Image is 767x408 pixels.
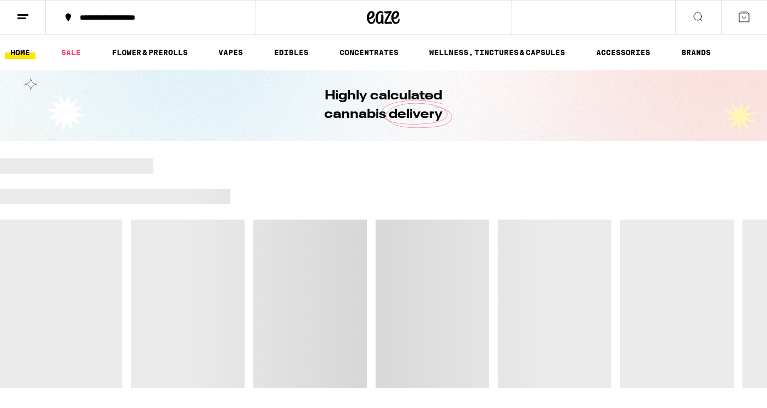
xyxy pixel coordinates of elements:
[294,87,474,124] h1: Highly calculated cannabis delivery
[106,46,193,59] a: FLOWER & PREROLLS
[213,46,248,59] a: VAPES
[676,46,716,59] button: BRANDS
[697,375,756,403] iframe: Opens a widget where you can find more information
[424,46,570,59] a: WELLNESS, TINCTURES & CAPSULES
[56,46,86,59] a: SALE
[269,46,314,59] a: EDIBLES
[334,46,404,59] a: CONCENTRATES
[591,46,656,59] a: ACCESSORIES
[5,46,35,59] a: HOME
